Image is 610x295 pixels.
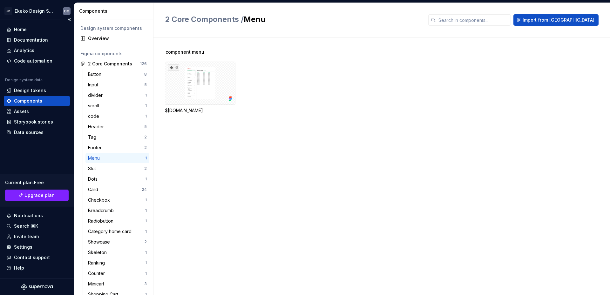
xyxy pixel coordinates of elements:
[88,176,100,182] div: Dots
[144,281,147,286] div: 3
[145,271,147,276] div: 1
[80,25,147,31] div: Design system components
[88,155,102,161] div: Menu
[14,212,43,219] div: Notifications
[165,62,235,114] div: 6$[DOMAIN_NAME]
[14,58,52,64] div: Code automation
[4,85,70,96] a: Design tokens
[85,184,149,195] a: Card24
[65,15,74,24] button: Collapse sidebar
[144,166,147,171] div: 2
[145,229,147,234] div: 1
[14,233,39,240] div: Invite team
[4,231,70,242] a: Invite team
[85,153,149,163] a: Menu1
[64,9,69,14] div: DC
[88,35,147,42] div: Overview
[4,35,70,45] a: Documentation
[15,8,55,14] div: Ekeko Design System
[145,177,147,182] div: 1
[88,144,104,151] div: Footer
[88,165,98,172] div: Slot
[14,244,32,250] div: Settings
[85,279,149,289] a: Minicart3
[4,252,70,263] button: Contact support
[14,223,38,229] div: Search ⌘K
[14,98,42,104] div: Components
[523,17,594,23] span: Import from [GEOGRAPHIC_DATA]
[85,111,149,121] a: code1
[85,174,149,184] a: Dots1
[4,56,70,66] a: Code automation
[88,260,107,266] div: Ranking
[145,93,147,98] div: 1
[88,197,112,203] div: Checkbox
[14,254,50,261] div: Contact support
[145,250,147,255] div: 1
[85,143,149,153] a: Footer2
[1,4,72,18] button: SPEkeko Design SystemDC
[88,113,102,119] div: code
[88,134,99,140] div: Tag
[85,80,149,90] a: Input5
[4,117,70,127] a: Storybook stories
[144,82,147,87] div: 5
[4,211,70,221] button: Notifications
[4,263,70,273] button: Help
[145,218,147,224] div: 1
[14,26,27,33] div: Home
[88,71,104,77] div: Button
[513,14,599,26] button: Import from [GEOGRAPHIC_DATA]
[144,124,147,129] div: 5
[14,87,46,94] div: Design tokens
[85,216,149,226] a: Radiobutton1
[145,198,147,203] div: 1
[165,14,421,24] h2: Menu
[166,49,204,55] span: component menu
[145,114,147,119] div: 1
[145,260,147,265] div: 1
[88,239,112,245] div: Showcase
[88,207,116,214] div: Breadcrumb
[142,187,147,192] div: 24
[14,129,44,136] div: Data sources
[85,205,149,216] a: Breadcrumb1
[4,7,12,15] div: SP
[14,108,29,115] div: Assets
[165,15,244,24] span: 2 Core Components /
[85,101,149,111] a: scroll1
[88,218,116,224] div: Radiobutton
[145,208,147,213] div: 1
[144,239,147,245] div: 2
[145,103,147,108] div: 1
[144,145,147,150] div: 2
[78,59,149,69] a: 2 Core Components126
[5,179,69,186] div: Current plan : Free
[85,268,149,278] a: Counter1
[85,226,149,237] a: Category home card1
[436,14,511,26] input: Search in components...
[144,72,147,77] div: 8
[85,237,149,247] a: Showcase2
[4,242,70,252] a: Settings
[165,107,235,114] div: $[DOMAIN_NAME]
[88,124,106,130] div: Header
[85,132,149,142] a: Tag2
[21,284,53,290] svg: Supernova Logo
[14,119,53,125] div: Storybook stories
[85,164,149,174] a: Slot2
[85,247,149,258] a: Skeleton1
[4,127,70,137] a: Data sources
[14,265,24,271] div: Help
[85,122,149,132] a: Header5
[88,92,105,98] div: divider
[85,69,149,79] a: Button8
[80,50,147,57] div: Figma components
[88,228,134,235] div: Category home card
[4,24,70,35] a: Home
[5,190,69,201] button: Upgrade plan
[4,221,70,231] button: Search ⌘K
[88,61,132,67] div: 2 Core Components
[88,249,109,256] div: Skeleton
